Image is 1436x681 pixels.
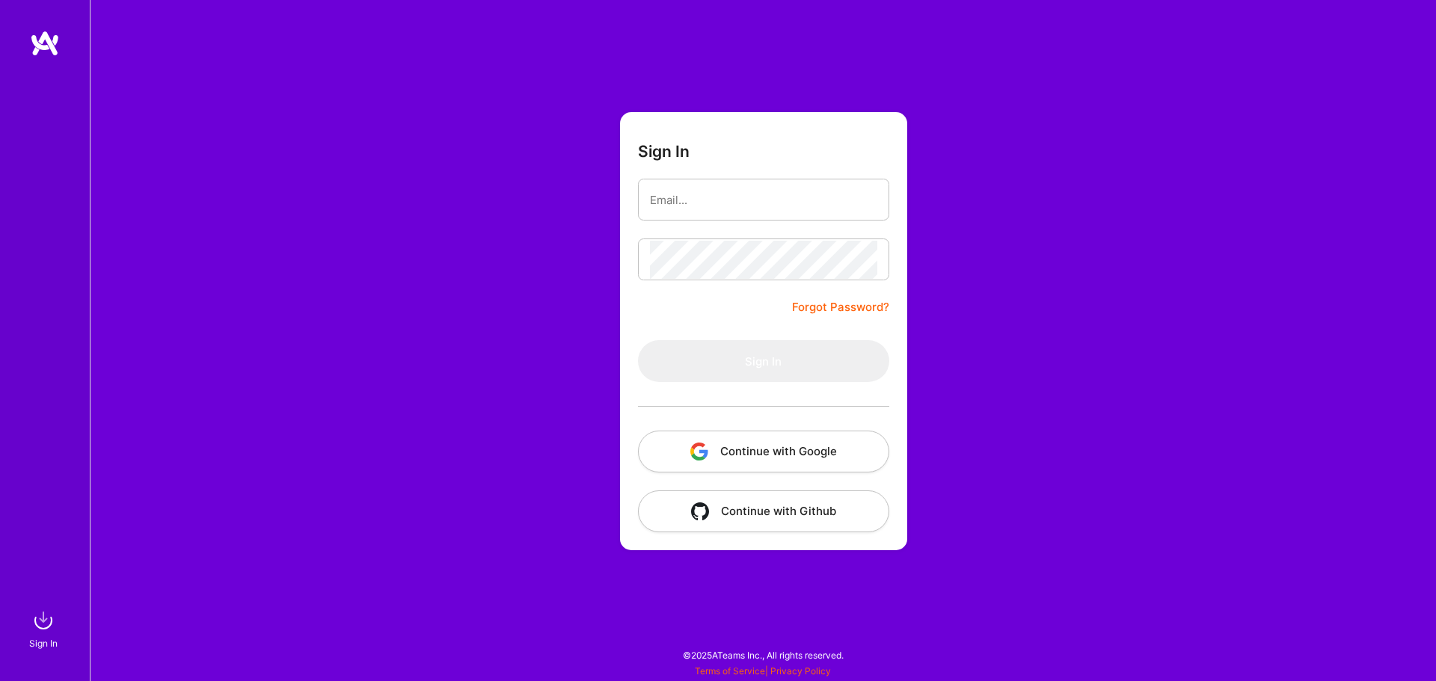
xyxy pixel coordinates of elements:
[638,142,690,161] h3: Sign In
[690,443,708,460] img: icon
[650,181,877,219] input: Email...
[638,490,889,532] button: Continue with Github
[90,636,1436,674] div: © 2025 ATeams Inc., All rights reserved.
[691,502,709,520] img: icon
[29,635,58,651] div: Sign In
[638,431,889,472] button: Continue with Google
[695,665,831,677] span: |
[30,30,60,57] img: logo
[31,605,58,651] a: sign inSign In
[638,340,889,382] button: Sign In
[792,298,889,316] a: Forgot Password?
[770,665,831,677] a: Privacy Policy
[695,665,765,677] a: Terms of Service
[28,605,58,635] img: sign in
